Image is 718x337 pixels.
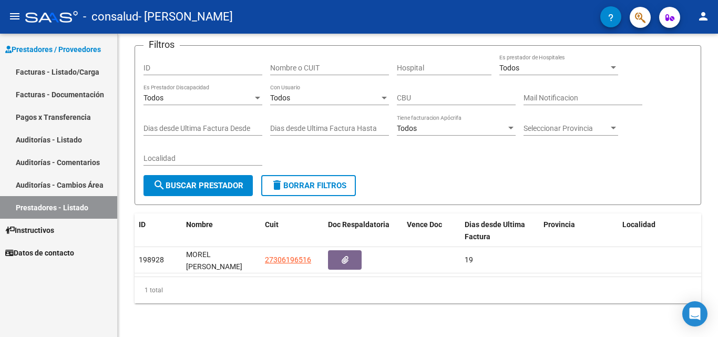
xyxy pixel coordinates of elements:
span: 198928 [139,256,164,264]
span: Doc Respaldatoria [328,220,389,229]
datatable-header-cell: Doc Respaldatoria [324,213,403,248]
span: Todos [499,64,519,72]
datatable-header-cell: Vence Doc [403,213,460,248]
span: Todos [143,94,163,102]
span: - consalud [83,5,138,28]
mat-icon: search [153,179,166,191]
span: Dias desde Ultima Factura [465,220,525,241]
datatable-header-cell: ID [135,213,182,248]
span: - [PERSON_NAME] [138,5,233,28]
datatable-header-cell: Provincia [539,213,618,248]
span: Borrar Filtros [271,181,346,190]
span: Seleccionar Provincia [524,124,609,133]
span: Nombre [186,220,213,229]
button: Buscar Prestador [143,175,253,196]
span: Cuit [265,220,279,229]
mat-icon: menu [8,10,21,23]
div: Open Intercom Messenger [682,301,707,326]
datatable-header-cell: Dias desde Ultima Factura [460,213,539,248]
span: Localidad [622,220,655,229]
h3: Filtros [143,37,180,52]
div: MOREL [PERSON_NAME] [186,249,257,271]
span: Datos de contacto [5,247,74,259]
span: Buscar Prestador [153,181,243,190]
span: Instructivos [5,224,54,236]
span: Todos [270,94,290,102]
span: 27306196516 [265,256,311,264]
datatable-header-cell: Nombre [182,213,261,248]
span: Prestadores / Proveedores [5,44,101,55]
span: 19 [465,256,473,264]
datatable-header-cell: Cuit [261,213,324,248]
mat-icon: delete [271,179,283,191]
datatable-header-cell: Localidad [618,213,697,248]
span: Vence Doc [407,220,442,229]
span: Todos [397,124,417,132]
button: Borrar Filtros [261,175,356,196]
div: 1 total [135,277,701,303]
span: Provincia [543,220,575,229]
span: ID [139,220,146,229]
mat-icon: person [697,10,710,23]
